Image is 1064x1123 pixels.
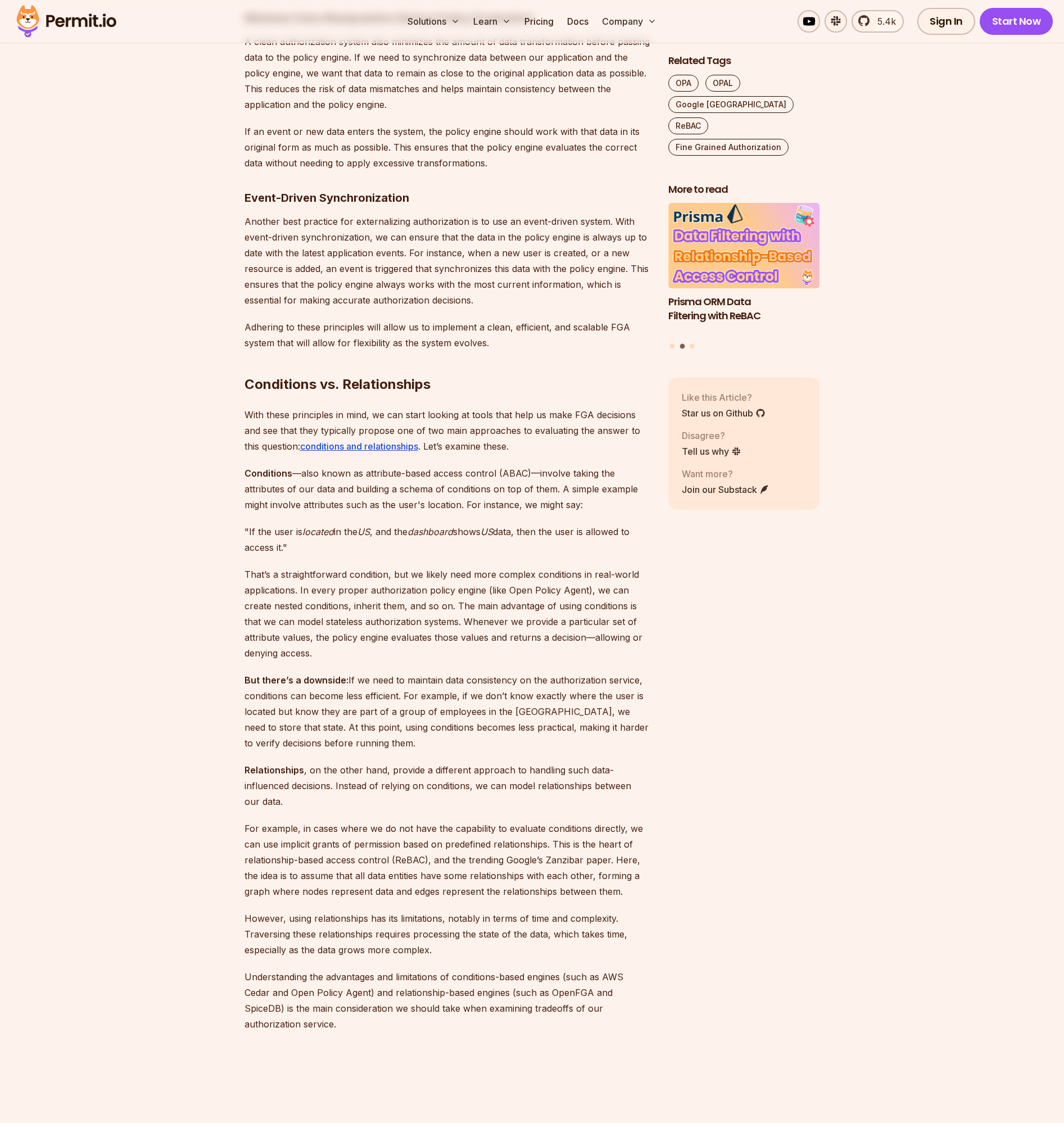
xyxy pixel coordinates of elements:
[705,75,740,92] a: OPAL
[481,526,493,537] em: US
[245,762,650,809] p: , on the other hand, provide a different approach to handling such data-influenced decisions. Ins...
[302,526,334,537] em: located
[469,10,515,33] button: Learn
[563,10,593,33] a: Docs
[245,567,650,661] p: That’s a straightforward condition, but we likely need more complex conditions in real-world appl...
[245,465,650,513] p: —also known as attribute-based access control (ABAC)—involve taking the attributes of our data an...
[668,295,820,323] h3: Prisma ORM Data Filtering with ReBAC
[871,15,896,28] span: 5.4k
[245,911,650,958] p: However, using relationships has its limitations, notably in terms of time and complexity. Traver...
[245,319,650,351] p: Adhering to these principles will allow us to implement a clean, efficient, and scalable FGA syst...
[245,214,650,308] p: Another best practice for externalizing authorization is to use an event-driven system. With even...
[245,969,650,1032] p: Understanding the advantages and limitations of conditions-based engines (such as AWS Cedar and O...
[668,203,820,337] li: 2 of 3
[245,674,348,686] strong: But there’s a downside:
[668,203,820,289] img: Prisma ORM Data Filtering with ReBAC
[680,344,685,349] button: Go to slide 2
[245,407,650,454] p: With these principles in mind, we can start looking at tools that help us make FGA decisions and ...
[245,672,650,751] p: If we need to maintain data consistency on the authorization service, conditions can become less ...
[668,203,820,337] a: Prisma ORM Data Filtering with ReBACPrisma ORM Data Filtering with ReBAC
[668,117,708,134] a: ReBAC
[682,467,769,481] p: Want more?
[690,344,694,348] button: Go to slide 3
[668,203,820,351] div: Posts
[668,96,794,113] a: Google [GEOGRAPHIC_DATA]
[11,2,121,40] img: Permit logo
[682,391,766,404] p: Like this Article?
[408,526,453,537] em: dashboard
[245,821,650,899] p: For example, in cases where we do not have the capability to evaluate conditions directly, we can...
[245,524,650,555] p: "If the user is in the , and the shows data, then the user is allowed to access it."
[300,441,418,452] a: conditions and relationships
[682,406,766,420] a: Star us on Github
[403,10,464,33] button: Solutions
[245,34,650,112] p: A clean authorization system also minimizes the amount of data transformation before passing data...
[682,445,741,458] a: Tell us why
[682,429,741,442] p: Disagree?
[670,344,674,348] button: Go to slide 1
[682,483,769,496] a: Join our Substack
[668,183,820,197] h2: More to read
[917,8,975,35] a: Sign In
[597,10,661,33] button: Company
[668,75,699,92] a: OPA
[980,8,1053,35] a: Start Now
[245,124,650,171] p: If an event or new data enters the system, the policy engine should work with that data in its or...
[852,10,904,33] a: 5.4k
[245,191,409,205] strong: Event-Driven Synchronization
[520,10,558,33] a: Pricing
[357,526,370,537] em: US
[245,468,292,479] strong: Conditions
[668,54,820,68] h2: Related Tags
[245,764,304,776] strong: Relationships
[668,139,789,156] a: Fine Grained Authorization
[245,330,650,393] h2: Conditions vs. Relationships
